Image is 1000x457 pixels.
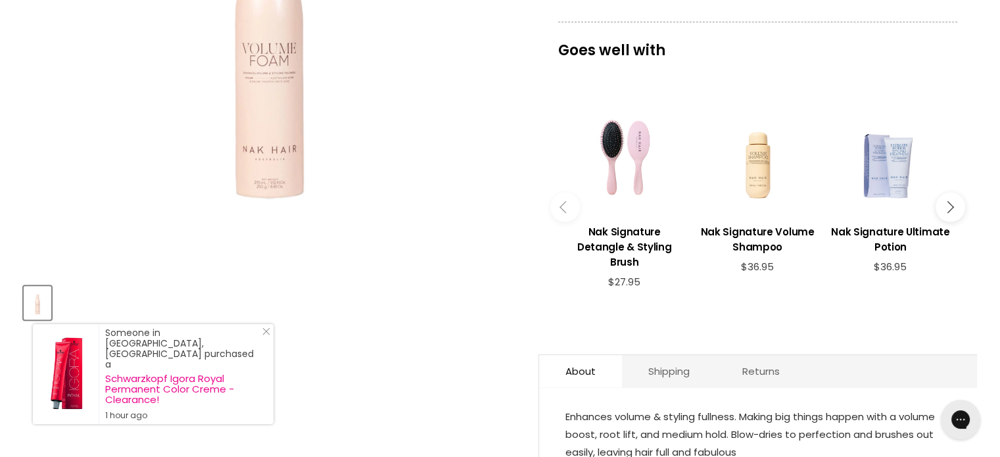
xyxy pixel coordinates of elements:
h3: Nak Signature Volume Shampoo [698,224,817,254]
div: Someone in [GEOGRAPHIC_DATA], [GEOGRAPHIC_DATA] purchased a [105,327,260,421]
iframe: Gorgias live chat messenger [934,395,987,444]
a: View product:Nak Signature Volume Shampoo [698,214,817,261]
span: $27.95 [608,275,640,289]
span: $36.95 [741,260,774,274]
a: About [539,355,622,387]
button: Nak Signature Volume Foam [24,286,51,320]
p: Goes well with [558,22,957,65]
h3: Nak Signature Detangle & Styling Brush [565,224,684,270]
a: View product:Nak Signature Ultimate Potion [830,214,950,261]
img: Nak Signature Volume Foam [25,287,50,318]
a: Shipping [622,355,716,387]
a: Visit product page [33,324,99,424]
a: Returns [716,355,806,387]
svg: Close Icon [262,327,270,335]
span: $36.95 [874,260,907,274]
small: 1 hour ago [105,410,260,421]
a: View product:Nak Signature Detangle & Styling Brush [565,214,684,276]
h3: Nak Signature Ultimate Potion [830,224,950,254]
a: Schwarzkopf Igora Royal Permanent Color Creme - Clearance! [105,373,260,405]
div: Product thumbnails [22,282,517,320]
a: Close Notification [257,327,270,341]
